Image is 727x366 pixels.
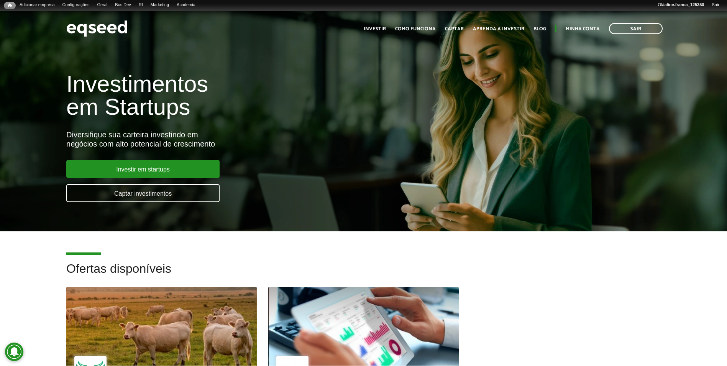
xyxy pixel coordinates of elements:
a: Início [4,2,16,9]
a: Investir em startups [66,160,220,178]
a: Configurações [59,2,94,8]
span: Início [8,3,12,8]
a: Sair [609,23,663,34]
h2: Ofertas disponíveis [66,262,661,287]
a: Oláaline.franca_125350 [654,2,708,8]
a: Bus Dev [111,2,135,8]
a: Minha conta [566,26,600,31]
a: Blog [533,26,546,31]
a: Captar [445,26,464,31]
a: RI [135,2,147,8]
h1: Investimentos em Startups [66,73,418,119]
a: Academia [173,2,199,8]
img: EqSeed [66,18,128,39]
a: Geral [93,2,111,8]
a: Marketing [147,2,173,8]
a: Aprenda a investir [473,26,524,31]
a: Sair [708,2,723,8]
strong: aline.franca_125350 [665,2,704,7]
a: Como funciona [395,26,436,31]
a: Adicionar empresa [16,2,59,8]
div: Diversifique sua carteira investindo em negócios com alto potencial de crescimento [66,130,418,148]
a: Investir [364,26,386,31]
a: Captar investimentos [66,184,220,202]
